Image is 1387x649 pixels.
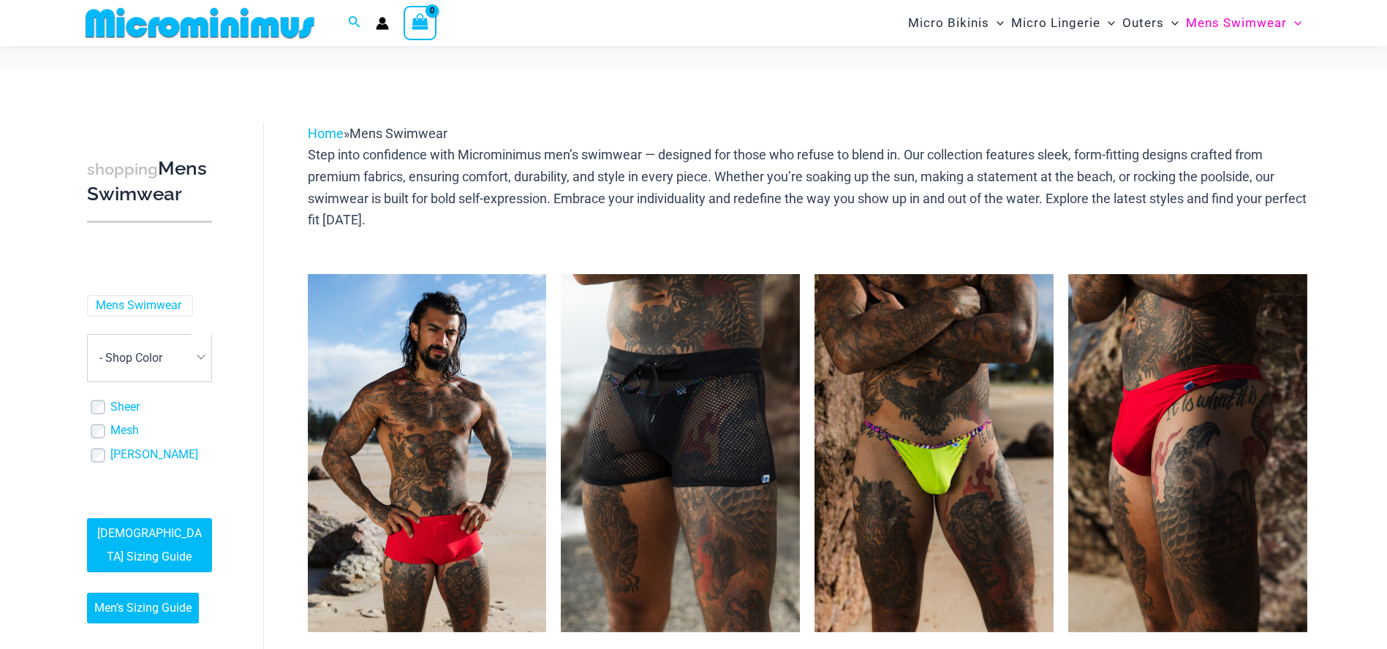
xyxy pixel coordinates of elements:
[110,423,139,439] a: Mesh
[308,144,1307,231] p: Step into confidence with Microminimus men’s swimwear — designed for those who refuse to blend in...
[349,126,447,141] span: Mens Swimwear
[376,17,389,30] a: Account icon link
[1186,4,1287,42] span: Mens Swimwear
[87,518,212,572] a: [DEMOGRAPHIC_DATA] Sizing Guide
[815,274,1054,632] img: Cable Beach Coastal Bliss 004 Thong 04
[308,126,447,141] span: »
[561,274,800,632] img: Aruba Black 008 Shorts 01
[88,335,211,382] span: - Shop Color
[561,274,800,632] a: Aruba Black 008 Shorts 01Aruba Black 008 Shorts 02Aruba Black 008 Shorts 02
[308,126,344,141] a: Home
[1068,274,1307,632] img: Coral Coast Red Spot 005 Thong 11
[308,274,547,632] a: Bondi Red Spot 007 Trunks 06Bondi Red Spot 007 Trunks 11Bondi Red Spot 007 Trunks 11
[904,4,1008,42] a: Micro BikinisMenu ToggleMenu Toggle
[1122,4,1164,42] span: Outers
[308,274,547,632] img: Bondi Red Spot 007 Trunks 06
[87,334,212,382] span: - Shop Color
[1100,4,1115,42] span: Menu Toggle
[1008,4,1119,42] a: Micro LingerieMenu ToggleMenu Toggle
[348,14,361,32] a: Search icon link
[815,274,1054,632] a: Cable Beach Coastal Bliss 004 Thong 04Cable Beach Coastal Bliss 004 Thong 05Cable Beach Coastal B...
[99,351,162,365] span: - Shop Color
[1068,274,1307,632] a: Coral Coast Red Spot 005 Thong 11Coral Coast Red Spot 005 Thong 12Coral Coast Red Spot 005 Thong 12
[87,593,199,623] a: Men’s Sizing Guide
[1182,4,1305,42] a: Mens SwimwearMenu ToggleMenu Toggle
[1164,4,1179,42] span: Menu Toggle
[87,160,158,178] span: shopping
[908,4,989,42] span: Micro Bikinis
[110,447,198,463] a: [PERSON_NAME]
[989,4,1004,42] span: Menu Toggle
[1287,4,1301,42] span: Menu Toggle
[1119,4,1182,42] a: OutersMenu ToggleMenu Toggle
[902,2,1308,44] nav: Site Navigation
[80,7,320,39] img: MM SHOP LOGO FLAT
[96,298,181,314] a: Mens Swimwear
[1011,4,1100,42] span: Micro Lingerie
[110,400,140,415] a: Sheer
[87,156,212,207] h3: Mens Swimwear
[404,6,437,39] a: View Shopping Cart, empty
